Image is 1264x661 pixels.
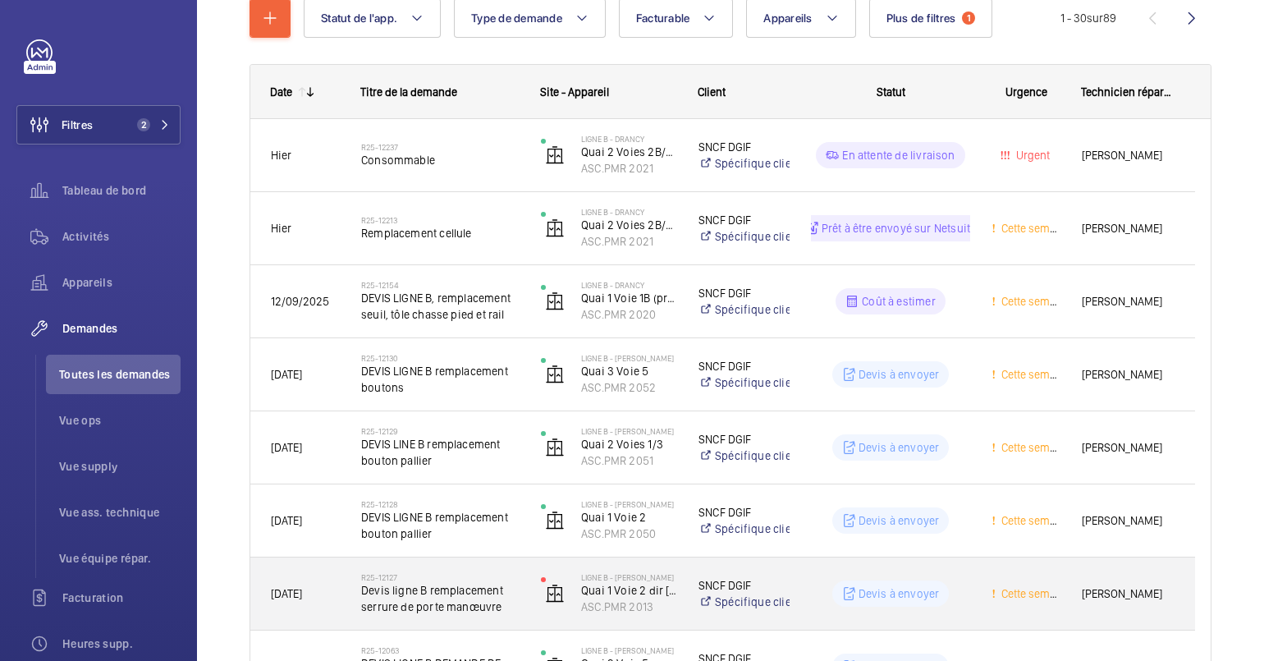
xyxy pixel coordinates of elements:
[1082,146,1175,165] span: [PERSON_NAME]
[321,11,397,25] span: Statut de l'app.
[581,306,677,323] p: ASC.PMR 2020
[250,119,1195,192] div: Press SPACE to select this row.
[545,365,565,384] img: elevator.svg
[59,550,181,567] span: Vue équipe répar.
[545,438,565,457] img: elevator.svg
[62,590,181,606] span: Facturation
[1082,512,1175,530] span: [PERSON_NAME]
[698,358,790,374] p: SNCF DGIF
[1005,85,1047,99] span: Urgence
[581,572,677,582] p: LIGNE B - [PERSON_NAME]
[581,379,677,396] p: ASC.PMR 2052
[1082,292,1175,311] span: [PERSON_NAME]
[271,441,302,454] span: [DATE]
[581,134,677,144] p: LIGNE B - DRANCY
[698,594,790,610] a: Spécifique client
[822,220,977,236] p: Prêt à être envoyé sur Netsuite
[698,521,790,537] a: Spécifique client
[1082,365,1175,384] span: [PERSON_NAME]
[877,85,905,99] span: Statut
[962,11,975,25] span: 1
[361,426,520,436] h2: R25-12129
[59,366,181,383] span: Toutes les demandes
[471,11,562,25] span: Type de demande
[361,582,520,615] span: Devis ligne B remplacement serrure de porte manœuvre
[545,145,565,165] img: elevator.svg
[581,582,677,599] p: Quai 1 Voie 2 dir [GEOGRAPHIC_DATA]
[998,295,1071,308] span: Cette semaine
[859,439,940,456] p: Devis à envoyer
[698,85,726,99] span: Client
[581,645,677,655] p: LIGNE B - [PERSON_NAME]
[698,285,790,301] p: SNCF DGIF
[59,504,181,521] span: Vue ass. technique
[636,11,690,25] span: Facturable
[581,280,677,290] p: LIGNE B - DRANCY
[361,280,520,290] h2: R25-12154
[859,512,940,529] p: Devis à envoyer
[998,368,1071,381] span: Cette semaine
[763,11,812,25] span: Appareils
[698,155,790,172] a: Spécifique client
[859,366,940,383] p: Devis à envoyer
[271,514,302,527] span: [DATE]
[581,207,677,217] p: LIGNE B - DRANCY
[581,526,677,542] p: ASC.PMR 2050
[998,441,1071,454] span: Cette semaine
[271,295,329,308] span: 12/09/2025
[862,293,936,310] p: Coût à estimer
[59,412,181,429] span: Vue ops
[271,587,302,600] span: [DATE]
[698,228,790,245] a: Spécifique client
[361,645,520,655] h2: R25-12063
[361,225,520,241] span: Remplacement cellule
[859,585,940,602] p: Devis à envoyer
[581,160,677,177] p: ASC.PMR 2021
[1081,85,1175,99] span: Technicien réparateur
[1082,585,1175,604] span: [PERSON_NAME]
[250,192,1195,265] div: Press SPACE to select this row.
[698,504,790,521] p: SNCF DGIF
[581,144,677,160] p: Quai 2 Voies 2B/1 ([GEOGRAPHIC_DATA])
[62,117,93,133] span: Filtres
[998,222,1071,235] span: Cette semaine
[271,368,302,381] span: [DATE]
[698,431,790,448] p: SNCF DGIF
[545,218,565,238] img: elevator.svg
[62,228,181,245] span: Activités
[545,291,565,311] img: elevator.svg
[250,265,1195,338] div: Press SPACE to select this row.
[59,458,181,475] span: Vue supply
[361,363,520,396] span: DEVIS LIGNE B remplacement boutons
[581,436,677,452] p: Quai 2 Voies 1/3
[698,301,790,318] a: Spécifique client
[361,353,520,363] h2: R25-12130
[581,499,677,509] p: LIGNE B - [PERSON_NAME]
[581,509,677,526] p: Quai 1 Voie 2
[361,142,520,152] h2: R25-12237
[698,212,790,228] p: SNCF DGIF
[581,599,677,615] p: ASC.PMR 2013
[360,85,457,99] span: Titre de la demande
[1087,11,1103,25] span: sur
[540,85,609,99] span: Site - Appareil
[1013,149,1050,162] span: Urgent
[581,217,677,233] p: Quai 2 Voies 2B/1 ([GEOGRAPHIC_DATA])
[62,182,181,199] span: Tableau de bord
[137,118,150,131] span: 2
[581,290,677,306] p: Quai 1 Voie 1B (province)
[361,572,520,582] h2: R25-12127
[545,511,565,530] img: elevator.svg
[581,233,677,250] p: ASC.PMR 2021
[361,499,520,509] h2: R25-12128
[270,85,292,99] div: Date
[698,139,790,155] p: SNCF DGIF
[361,290,520,323] span: DEVIS LIGNE B, remplacement seuil, tôle chasse pied et rail
[1060,12,1116,24] span: 1 - 30 89
[271,149,291,162] span: Hier
[361,215,520,225] h2: R25-12213
[361,436,520,469] span: DEVIS LINE B remplacement bouton pallier
[581,426,677,436] p: LIGNE B - [PERSON_NAME]
[62,320,181,337] span: Demandes
[698,448,790,464] a: Spécifique client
